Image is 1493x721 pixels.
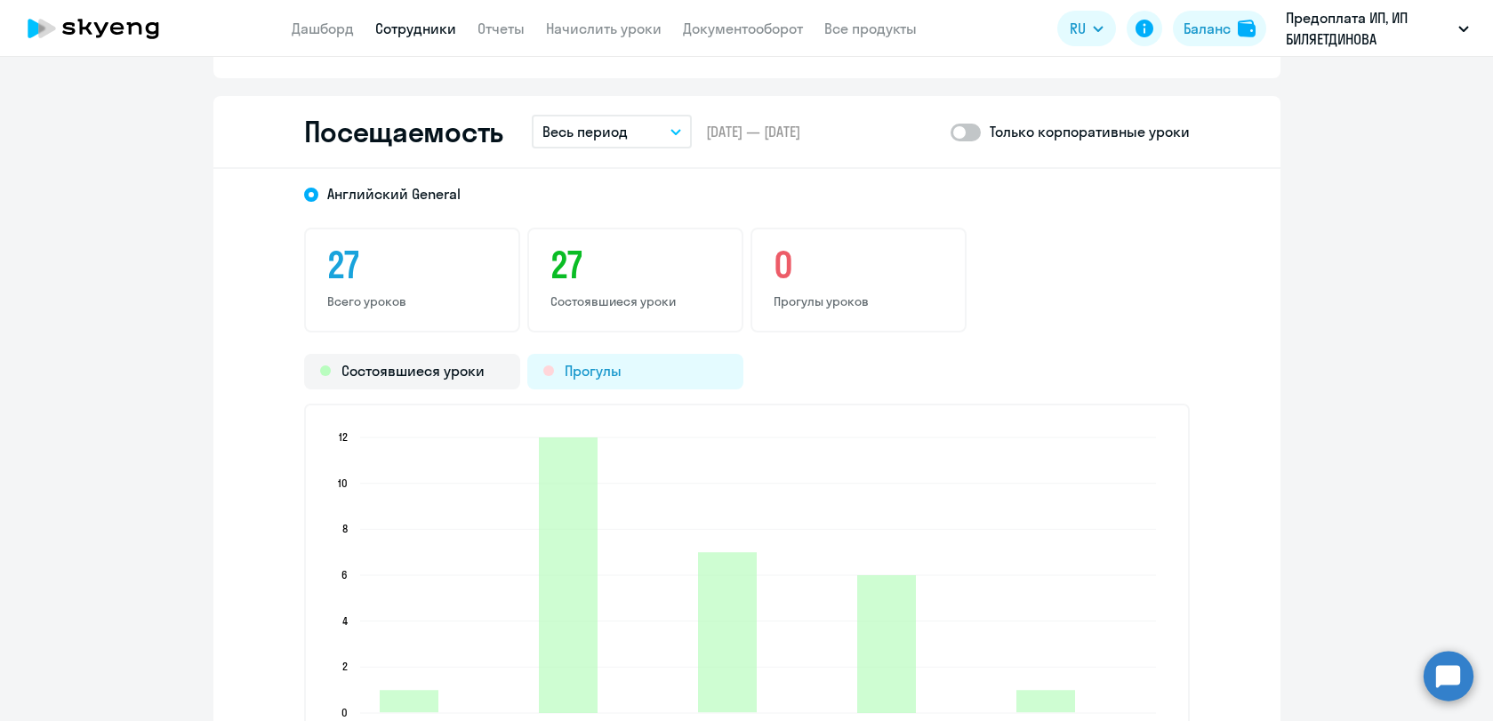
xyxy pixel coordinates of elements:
a: Сотрудники [375,20,456,37]
path: 2025-06-26T21:00:00.000Z Состоявшиеся уроки 1 [380,690,438,712]
div: Состоявшиеся уроки [304,354,520,389]
button: Весь период [532,115,692,148]
a: Все продукты [824,20,917,37]
path: 2025-08-14T21:00:00.000Z Состоявшиеся уроки 7 [698,552,757,712]
text: 0 [341,706,348,719]
p: Предоплата ИП, ИП БИЛЯЕТДИНОВА [PERSON_NAME] [1286,7,1451,50]
p: Весь период [542,121,628,142]
p: Прогулы уроков [774,293,943,309]
text: 12 [339,430,348,444]
span: RU [1070,18,1086,39]
button: RU [1057,11,1116,46]
h3: 0 [774,244,943,286]
p: Состоявшиеся уроки [550,293,720,309]
a: Документооборот [683,20,803,37]
path: 2025-09-30T21:00:00.000Z Состоявшиеся уроки 1 [1016,690,1075,712]
text: 8 [342,522,348,535]
path: 2025-07-29T21:00:00.000Z Состоявшиеся уроки 12 [539,437,598,713]
button: Балансbalance [1173,11,1266,46]
a: Дашборд [292,20,354,37]
div: Прогулы [527,354,743,389]
text: 10 [338,477,348,490]
img: balance [1238,20,1256,37]
h3: 27 [327,244,497,286]
p: Только корпоративные уроки [990,121,1190,142]
p: Всего уроков [327,293,497,309]
h3: 27 [550,244,720,286]
text: 6 [341,568,348,581]
a: Отчеты [478,20,525,37]
h2: Посещаемость [304,114,503,149]
text: 4 [342,614,348,628]
text: 2 [342,660,348,673]
button: Предоплата ИП, ИП БИЛЯЕТДИНОВА [PERSON_NAME] [1277,7,1478,50]
span: Английский General [327,184,461,204]
span: [DATE] — [DATE] [706,122,800,141]
path: 2025-09-28T21:00:00.000Z Состоявшиеся уроки 6 [857,575,916,713]
div: Баланс [1184,18,1231,39]
a: Начислить уроки [546,20,662,37]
